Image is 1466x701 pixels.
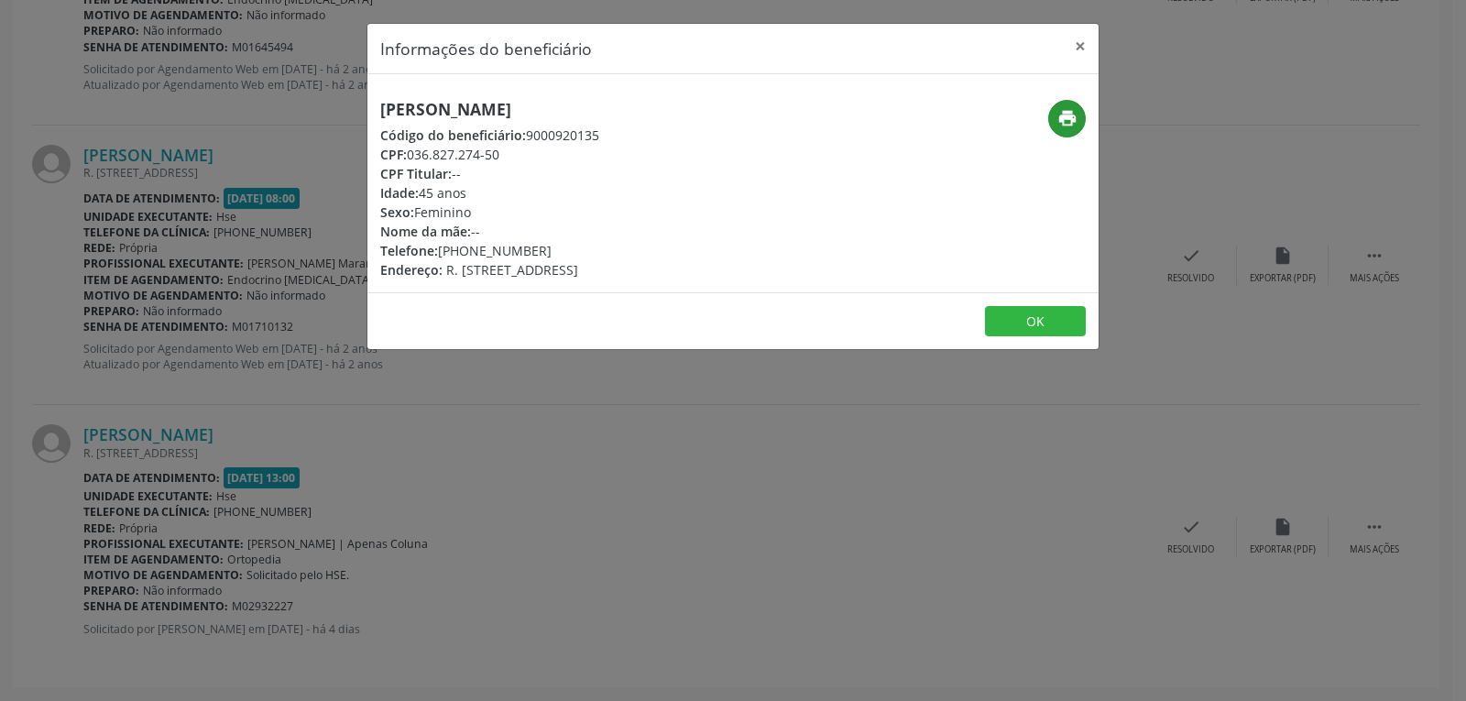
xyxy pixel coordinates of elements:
span: Idade: [380,184,419,202]
div: -- [380,164,599,183]
i: print [1057,108,1078,128]
span: CPF: [380,146,407,163]
span: R. [STREET_ADDRESS] [446,261,578,279]
h5: [PERSON_NAME] [380,100,599,119]
span: Código do beneficiário: [380,126,526,144]
button: print [1048,100,1086,137]
div: [PHONE_NUMBER] [380,241,599,260]
div: 036.827.274-50 [380,145,599,164]
span: Nome da mãe: [380,223,471,240]
div: 9000920135 [380,126,599,145]
div: Feminino [380,203,599,222]
button: Close [1062,24,1099,69]
div: -- [380,222,599,241]
button: OK [985,306,1086,337]
span: CPF Titular: [380,165,452,182]
span: Telefone: [380,242,438,259]
h5: Informações do beneficiário [380,37,592,60]
span: Sexo: [380,203,414,221]
div: 45 anos [380,183,599,203]
span: Endereço: [380,261,443,279]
